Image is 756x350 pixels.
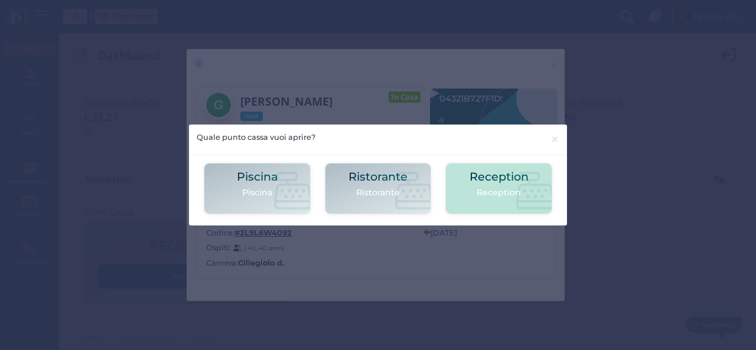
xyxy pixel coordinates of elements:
[470,171,529,183] h2: Reception
[35,9,78,18] span: Assistenza
[237,171,278,183] h2: Piscina
[470,187,529,199] p: Reception
[543,125,567,155] button: Close
[237,187,278,199] p: Piscina
[348,187,408,199] p: Ristorante
[348,171,408,183] h2: Ristorante
[197,132,315,143] h5: Quale punto cassa vuoi aprire?
[550,132,559,147] span: ×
